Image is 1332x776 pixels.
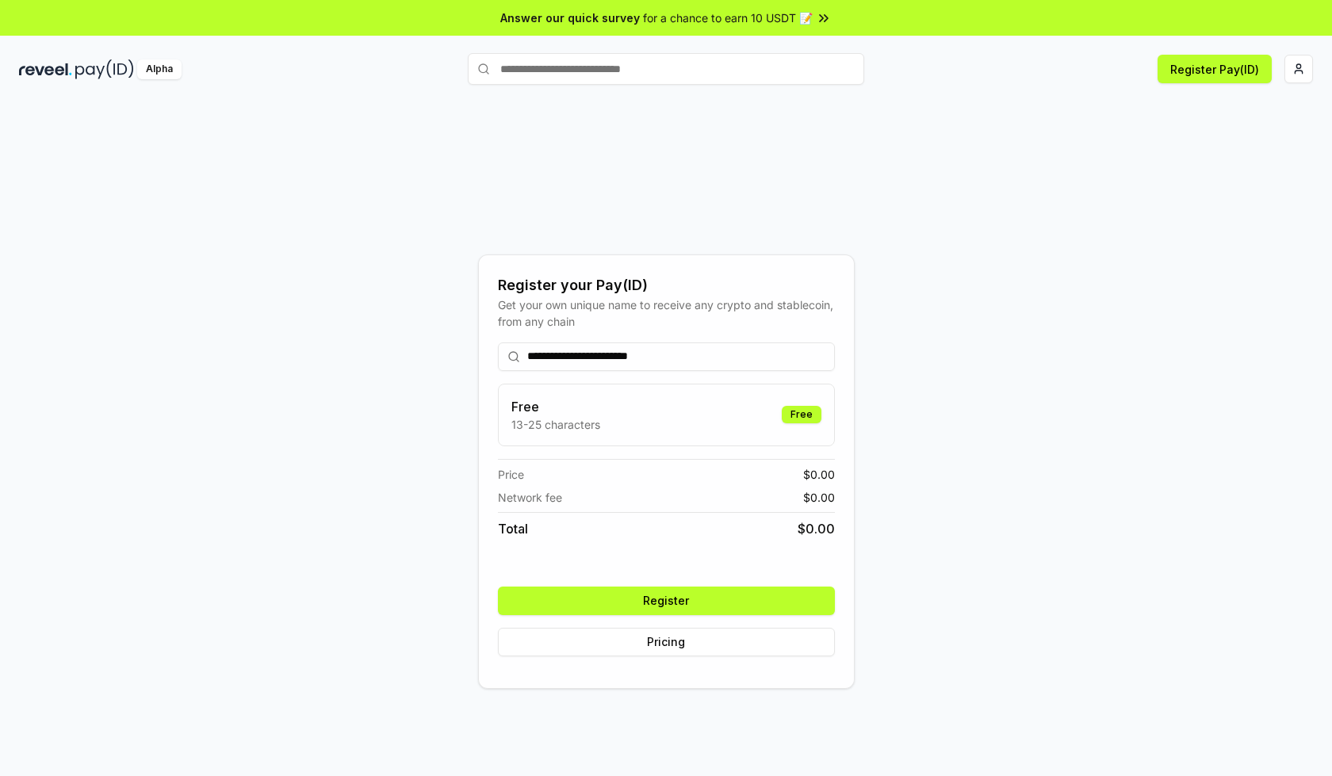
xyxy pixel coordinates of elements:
p: 13-25 characters [511,416,600,433]
h3: Free [511,397,600,416]
span: $ 0.00 [798,519,835,538]
button: Register Pay(ID) [1158,55,1272,83]
span: $ 0.00 [803,489,835,506]
span: for a chance to earn 10 USDT 📝 [643,10,813,26]
div: Get your own unique name to receive any crypto and stablecoin, from any chain [498,296,835,330]
div: Register your Pay(ID) [498,274,835,296]
img: pay_id [75,59,134,79]
img: reveel_dark [19,59,72,79]
span: Answer our quick survey [500,10,640,26]
span: Total [498,519,528,538]
span: Price [498,466,524,483]
span: Network fee [498,489,562,506]
div: Alpha [137,59,182,79]
button: Register [498,587,835,615]
div: Free [782,406,821,423]
span: $ 0.00 [803,466,835,483]
button: Pricing [498,628,835,656]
